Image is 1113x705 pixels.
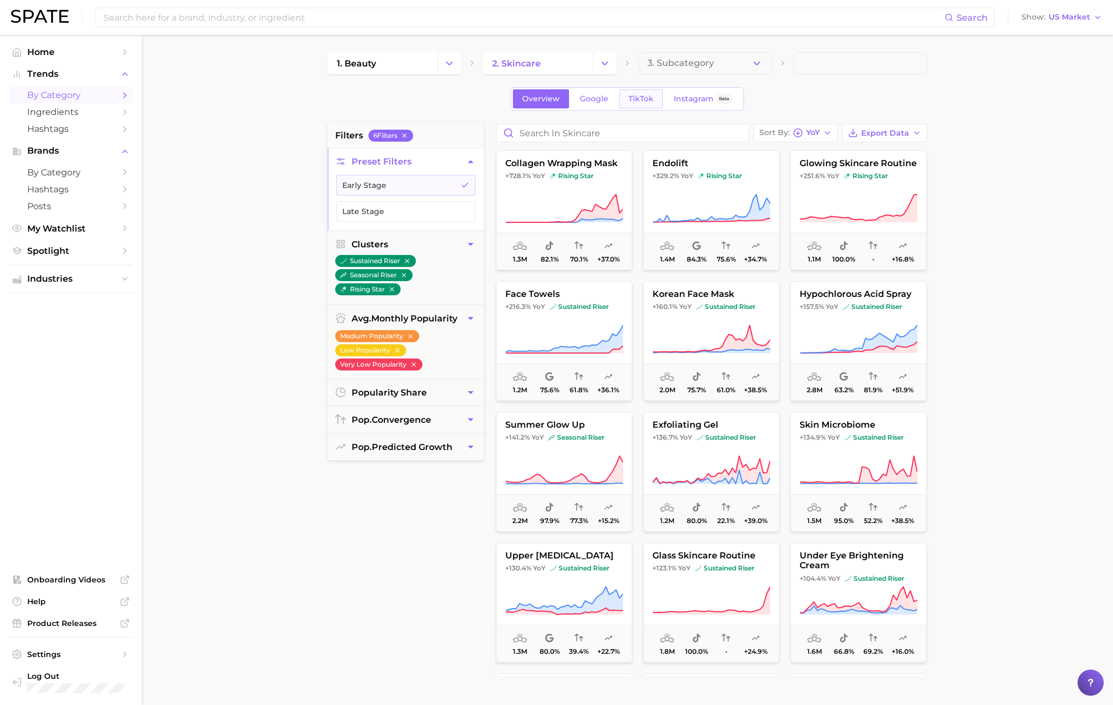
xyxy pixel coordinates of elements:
input: Search in skincare [497,124,748,142]
button: Early Stage [336,175,475,196]
span: Show [1021,14,1045,20]
span: - [725,648,728,655]
button: Low Popularity [335,344,406,356]
span: Help [27,597,114,606]
button: Clusters [328,231,484,258]
span: sustained riser [550,564,609,573]
span: Trends [27,69,114,79]
span: - [872,256,875,263]
span: skin microbiome [791,420,926,430]
span: popularity convergence: Low Convergence [722,501,730,514]
button: Very Low Popularity [335,358,422,370]
span: +728.1% [505,172,531,180]
span: Sort By [759,130,790,136]
img: seasonal riser [548,434,555,441]
a: Onboarding Videos [9,572,133,588]
span: sustained riser [696,302,755,311]
span: Industries [27,274,114,284]
button: seasonal riser [335,269,413,281]
span: YoY [678,564,691,573]
img: sustained riser [549,303,556,310]
img: sustained riser [696,303,703,310]
span: Instagram [674,94,713,104]
img: sustained riser [695,565,701,572]
span: 3. Subcategory [648,58,714,68]
span: 1. beauty [337,58,376,69]
span: YoY [533,302,545,311]
span: 1.8m [660,648,675,655]
span: +22.7% [597,648,620,655]
img: sustained riser [340,258,347,264]
button: Late Stage [336,201,475,222]
span: 80.0% [687,517,707,525]
span: 2.8m [807,386,822,394]
span: popularity share: Google [692,240,701,253]
span: 1.2m [660,517,674,525]
span: 82.1% [541,256,559,263]
span: 1.2m [513,386,527,394]
button: ShowUS Market [1019,10,1105,25]
span: Export Data [861,129,909,138]
span: popularity share: TikTok [839,240,848,253]
span: average monthly popularity: Medium Popularity [660,501,674,514]
span: popularity predicted growth: Uncertain [604,501,613,514]
a: Hashtags [9,120,133,137]
span: rising star [844,172,888,180]
span: +141.2% [505,433,530,441]
span: popularity convergence: High Convergence [722,370,730,384]
span: popularity convergence: Medium Convergence [869,501,878,514]
span: monthly popularity [352,313,457,324]
span: 1.1m [808,256,821,263]
span: +16.0% [892,648,914,655]
span: popularity predicted growth: Likely [604,240,613,253]
span: popularity share: TikTok [692,632,701,645]
button: Trends [9,66,133,82]
span: average monthly popularity: Medium Popularity [807,501,821,514]
button: pop.convergence [328,406,484,433]
a: 1. beauty [328,52,438,74]
span: sustained riser [843,302,902,311]
span: YoY [680,433,692,442]
span: glowing skincare routine [791,159,926,168]
span: average monthly popularity: Medium Popularity [660,370,674,384]
span: +160.1% [652,302,678,311]
span: +38.5% [744,386,767,394]
span: popularity share: Google [545,632,554,645]
img: sustained riser [550,565,556,572]
span: exfoliating gel [644,420,779,430]
span: summer glow up [497,420,632,430]
button: Export Data [842,124,927,142]
span: sustained riser [697,433,756,442]
span: popularity predicted growth: Likely [751,370,760,384]
span: popularity share: TikTok [839,501,848,514]
span: YoY [827,433,840,442]
button: exfoliating gel+136.7% YoYsustained risersustained riser1.2m80.0%22.1%+39.0% [643,412,779,532]
span: popularity convergence: High Convergence [869,632,878,645]
span: 61.8% [570,386,588,394]
a: by Category [9,164,133,181]
span: popularity predicted growth: Likely [604,632,613,645]
span: Hashtags [27,124,114,134]
span: 66.8% [834,648,854,655]
span: YoY [806,130,820,136]
span: YoY [533,564,546,573]
span: sustained riser [549,302,609,311]
img: sustained riser [697,434,703,441]
span: popularity share: TikTok [692,501,701,514]
span: My Watchlist [27,223,114,234]
a: Overview [513,89,569,108]
span: popularity convergence: Insufficient Data [869,240,878,253]
span: 97.9% [540,517,559,525]
a: 2. skincare [483,52,593,74]
span: hypochlorous acid spray [791,289,926,299]
span: US Market [1049,14,1090,20]
button: upper [MEDICAL_DATA]+130.4% YoYsustained risersustained riser1.3m80.0%39.4%+22.7% [496,543,632,663]
a: Product Releases [9,615,133,631]
span: YoY [679,302,692,311]
span: +134.9% [800,433,826,441]
button: Change Category [438,52,461,74]
span: +38.5% [891,517,914,525]
span: popularity convergence: High Convergence [574,240,583,253]
span: popularity convergence: High Convergence [574,501,583,514]
a: My Watchlist [9,220,133,237]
